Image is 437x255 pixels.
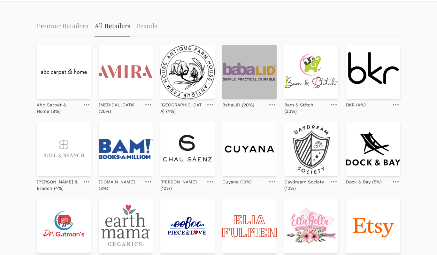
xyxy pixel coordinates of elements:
p: [GEOGRAPHIC_DATA] (4%) [160,102,203,114]
a: Cuyana (10%) [222,176,252,185]
img: D_B_Logo_Black_d2e51744-aecf-4a34-8450-6019a2724521_100x@2x.png [346,122,400,176]
p: Cuyana (10%) [222,179,252,185]
img: 21hqalfa_400x400.jpg [222,122,277,176]
span: All Retailers [95,17,130,37]
img: 6347814845aea555ebaf772d_EliaFulmen-Logo-Stacked.png [222,199,277,253]
p: [PERSON_NAME] (10%) [160,179,203,191]
p: [DOMAIN_NAME] (3%) [99,179,142,191]
a: [MEDICAL_DATA] (20%) [99,99,142,114]
img: images [99,122,153,176]
a: Brands [137,17,157,37]
img: bkr-logo-tall.png [346,45,400,99]
a: BKR (4%) [346,99,366,108]
img: Chau_Saenz_-_Google_Drive_1_360x.png [160,122,215,176]
a: [PERSON_NAME] (10%) [160,176,203,191]
a: [GEOGRAPHIC_DATA] (4%) [160,99,203,114]
a: [PERSON_NAME] & Branch (4%) [37,176,80,191]
p: BabaLID (20%) [222,102,254,108]
img: abc-carpet-home.jpg [37,45,91,99]
p: Bam & Stitch (20%) [284,102,327,114]
img: logo-new-export.jpg [284,122,339,176]
img: Untitled_design_492460a8-f5f8-4f94-8b8a-0f99a14ccaa3_360x.png [222,45,277,99]
a: Premier Retailers [37,17,88,37]
p: Daydream Society (10%) [284,179,327,191]
a: Bam & Stitch (20%) [284,99,327,114]
img: ELLABELLA---logo_360x.png [284,199,339,253]
img: 6343318d44f1dc106d85aa2d_etsy_logo_lg_rgb.png [346,199,400,253]
img: Logo-FullTM-500x_17f65d78-1daf-4442-9980-f61d2c2d6980.png [284,45,339,99]
p: Dock & Bay (5%) [346,179,382,185]
img: EarthMamaOrganics_Logo_may2022_2000x2000_transparent_110x@2x.png [99,199,153,253]
a: Daydream Society (10%) [284,176,327,191]
img: soL4zDwaWNGr+06uUNo48iu44Mz9Eh5+AawB1dvaeDJm7w3RHrWK7zL997yIPJdZIM3OffDtRwcHBwcHBwcHBwcHBwcHBwcHB... [37,199,91,253]
img: eeBoo-Piece-and-Love-1024-x-780.jpg [160,199,215,253]
img: 6513fd0ef811d17b681fa2b8_Amira_Logo.svg [99,45,153,99]
p: Abc Carpet & Home (8%) [37,102,80,114]
a: [DOMAIN_NAME] (3%) [99,176,142,191]
p: [MEDICAL_DATA] (20%) [99,102,142,114]
p: [PERSON_NAME] & Branch (4%) [37,179,80,191]
p: BKR (4%) [346,102,366,108]
a: Dock & Bay (5%) [346,176,382,185]
img: afh_altlogo_2x.png [160,45,215,99]
a: Abc Carpet & Home (8%) [37,99,80,114]
img: Boll_%26_Branch_monogram_stone_wordmark.jpg [37,122,91,176]
a: BabaLID (20%) [222,99,254,108]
